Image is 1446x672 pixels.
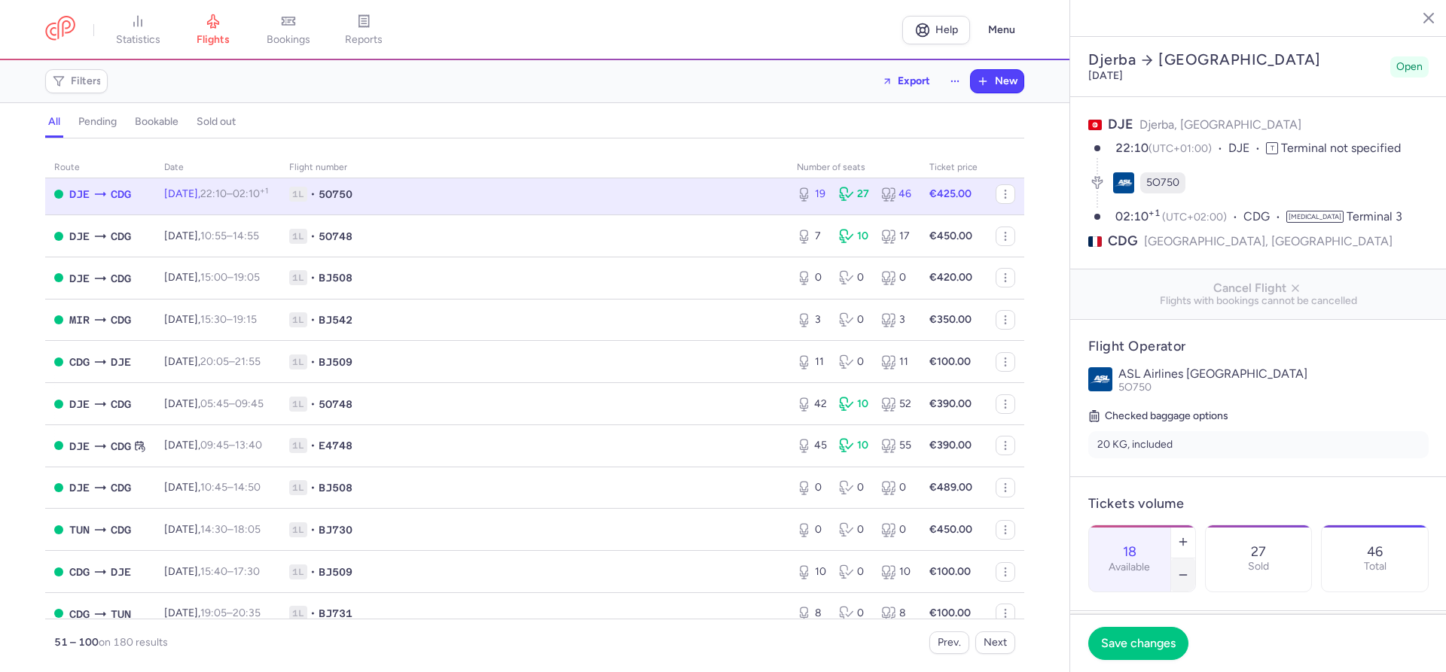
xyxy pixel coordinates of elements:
time: 02:10 [1115,209,1162,223]
button: Filters [46,70,107,93]
p: ASL Airlines [GEOGRAPHIC_DATA] [1118,367,1429,381]
a: CitizenPlane red outlined logo [45,16,75,44]
span: Cancel Flight [1082,281,1435,295]
h5: Checked baggage options [1088,407,1429,425]
th: number of seats [788,157,920,179]
span: Habib Bourguiba, Monastir, Tunisia [69,312,90,328]
span: CDG [69,606,90,622]
h4: Tickets volume [1088,495,1429,512]
div: 0 [839,606,869,621]
span: (UTC+02:00) [1162,211,1227,223]
div: 0 [839,312,869,327]
a: flights [175,14,251,47]
strong: €100.00 [929,355,971,368]
span: 1L [289,522,307,537]
span: [DATE], [164,481,261,494]
button: Next [975,631,1015,654]
span: Djerba, [GEOGRAPHIC_DATA] [1139,117,1301,132]
h4: sold out [197,115,236,129]
span: • [310,187,316,202]
div: 11 [881,354,911,369]
span: [DATE], [164,607,261,619]
time: 22:10 [1115,141,1149,155]
div: 0 [881,480,911,495]
time: 19:05 [200,607,227,619]
time: 19:05 [233,271,260,284]
span: – [200,230,259,242]
time: 10:45 [200,481,227,494]
span: • [310,397,316,412]
span: bookings [267,33,310,47]
span: Charles De Gaulle, Paris, France [69,564,90,580]
div: 52 [881,397,911,412]
strong: €425.00 [929,187,972,200]
span: [DATE], [164,187,268,200]
span: – [200,313,257,326]
span: [DATE], [164,523,261,536]
time: 21:55 [235,355,261,368]
span: 1L [289,480,307,495]
time: [DATE] [1088,69,1123,82]
div: 10 [839,229,869,244]
a: reports [326,14,401,47]
span: [DATE], [164,271,260,284]
strong: 51 – 100 [54,636,99,649]
div: 11 [797,354,827,369]
div: 46 [881,187,911,202]
span: Djerba-Zarzis, Djerba, Tunisia [69,186,90,202]
span: Flights with bookings cannot be cancelled [1082,295,1435,307]
div: 0 [839,522,869,537]
strong: €420.00 [929,271,972,284]
span: Charles De Gaulle, Paris, France [111,186,131,202]
span: Djerba-Zarzis, Djerba, Tunisia [69,438,90,455]
span: • [310,354,316,369]
strong: €350.00 [929,313,972,326]
span: Carthage, Tunis, Tunisia [111,606,131,622]
span: CDG [111,521,131,538]
span: – [200,481,261,494]
div: 10 [881,564,911,579]
span: Export [898,75,930,87]
span: on 180 results [99,636,168,649]
span: Djerba-Zarzis, Djerba, Tunisia [69,396,90,412]
span: [DATE], [164,313,257,326]
div: 17 [881,229,911,244]
time: 10:55 [200,230,227,242]
span: Carthage, Tunis, Tunisia [69,521,90,538]
div: 0 [797,522,827,537]
div: 0 [797,270,827,285]
time: 14:50 [233,481,261,494]
h4: bookable [135,115,178,129]
span: – [200,565,260,578]
div: 10 [839,438,869,453]
span: 5O750 [1146,175,1179,190]
time: 09:45 [235,397,264,410]
span: – [200,523,261,536]
th: route [45,157,155,179]
span: BJ731 [319,606,352,621]
span: – [200,607,261,619]
span: New [995,75,1017,87]
p: Sold [1248,561,1269,573]
time: 13:40 [235,439,262,452]
span: • [310,606,316,621]
time: 15:00 [200,271,227,284]
time: 17:30 [233,565,260,578]
span: Charles De Gaulle, Paris, France [69,354,90,370]
a: bookings [251,14,326,47]
span: [MEDICAL_DATA] [1286,211,1344,223]
span: CDG [111,479,131,496]
span: • [310,270,316,285]
figure: 5O airline logo [1113,172,1134,193]
span: – [200,397,264,410]
div: 42 [797,397,827,412]
div: 0 [797,480,827,495]
span: 1L [289,312,307,327]
span: DJE [1228,140,1266,157]
div: 0 [839,354,869,369]
strong: €390.00 [929,439,972,452]
span: Open [1396,59,1423,74]
time: 19:15 [233,313,257,326]
span: BJ508 [319,270,352,285]
div: 0 [881,522,911,537]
